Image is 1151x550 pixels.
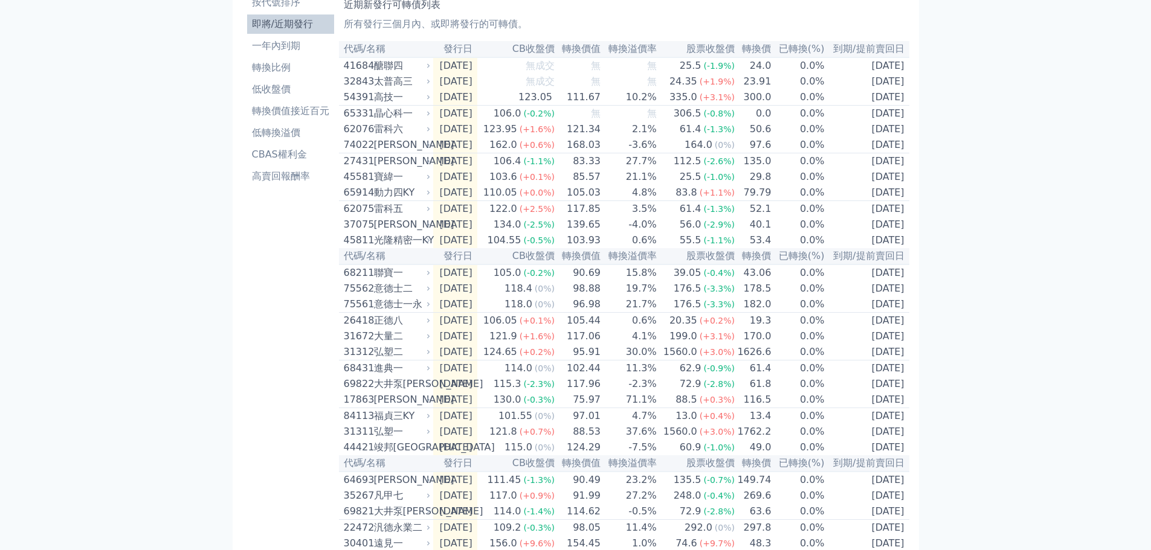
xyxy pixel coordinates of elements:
[703,299,735,309] span: (-3.3%)
[344,281,371,296] div: 75562
[477,41,555,57] th: CB收盤價
[591,75,601,87] span: 無
[667,90,700,104] div: 335.0
[825,392,909,408] td: [DATE]
[485,233,523,248] div: 104.55
[344,361,371,376] div: 68431
[735,185,772,201] td: 79.79
[374,217,428,232] div: [PERSON_NAME]
[772,344,825,360] td: 0.0%
[703,363,735,373] span: (-0.9%)
[374,154,428,168] div: [PERSON_NAME]
[703,204,735,214] span: (-1.3%)
[825,328,909,344] td: [DATE]
[703,268,735,278] span: (-0.4%)
[374,74,428,89] div: 太普高三
[601,232,657,248] td: 0.6%
[247,169,334,184] li: 高賣回報酬率
[481,313,520,328] div: 106.05
[535,284,555,293] span: (0%)
[433,360,477,377] td: [DATE]
[671,281,704,296] div: 176.5
[374,90,428,104] div: 高技一
[535,299,555,309] span: (0%)
[591,60,601,71] span: 無
[601,153,657,170] td: 27.7%
[535,363,555,373] span: (0%)
[516,90,555,104] div: 123.05
[487,170,520,184] div: 103.6
[601,344,657,360] td: 30.0%
[772,360,825,377] td: 0.0%
[339,41,433,57] th: 代碼/名稱
[700,347,735,357] span: (+3.0%)
[825,153,909,170] td: [DATE]
[520,331,555,341] span: (+1.6%)
[677,217,704,232] div: 56.0
[555,89,601,106] td: 111.67
[601,296,657,313] td: 21.7%
[344,266,371,280] div: 68211
[433,89,477,106] td: [DATE]
[825,281,909,296] td: [DATE]
[344,185,371,200] div: 65914
[344,313,371,328] div: 26418
[491,217,524,232] div: 134.0
[520,347,555,357] span: (+0.2%)
[555,41,601,57] th: 轉換價值
[374,409,428,423] div: 福貞三KY
[601,137,657,153] td: -3.6%
[555,313,601,329] td: 105.44
[772,121,825,137] td: 0.0%
[657,41,735,57] th: 股票收盤價
[555,169,601,185] td: 85.57
[671,297,704,312] div: 176.5
[601,328,657,344] td: 4.1%
[735,313,772,329] td: 19.3
[496,409,535,423] div: 101.55
[825,74,909,89] td: [DATE]
[825,408,909,424] td: [DATE]
[344,122,371,136] div: 62076
[344,154,371,168] div: 27431
[647,75,657,87] span: 無
[523,379,555,389] span: (-2.3%)
[601,169,657,185] td: 21.1%
[374,122,428,136] div: 雷科六
[673,409,700,423] div: 13.0
[735,360,772,377] td: 61.4
[555,153,601,170] td: 83.33
[601,281,657,296] td: 19.7%
[735,137,772,153] td: 97.6
[374,281,428,296] div: 意德士二
[825,313,909,329] td: [DATE]
[433,153,477,170] td: [DATE]
[344,74,371,89] div: 32843
[673,392,700,407] div: 88.5
[601,121,657,137] td: 2.1%
[667,313,700,328] div: 20.35
[703,220,735,229] span: (-2.9%)
[374,266,428,280] div: 聯寶一
[735,41,772,57] th: 轉換價
[735,153,772,170] td: 135.0
[677,233,704,248] div: 55.5
[555,137,601,153] td: 168.03
[677,122,704,136] div: 61.4
[700,331,735,341] span: (+3.1%)
[772,376,825,392] td: 0.0%
[247,167,334,186] a: 高賣回報酬率
[677,202,704,216] div: 61.4
[555,408,601,424] td: 97.01
[344,217,371,232] div: 37075
[481,122,520,136] div: 123.95
[555,392,601,408] td: 75.97
[772,169,825,185] td: 0.0%
[677,59,704,73] div: 25.5
[673,185,700,200] div: 83.8
[344,409,371,423] div: 84113
[772,137,825,153] td: 0.0%
[433,137,477,153] td: [DATE]
[661,345,700,359] div: 1560.0
[526,75,555,87] span: 無成交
